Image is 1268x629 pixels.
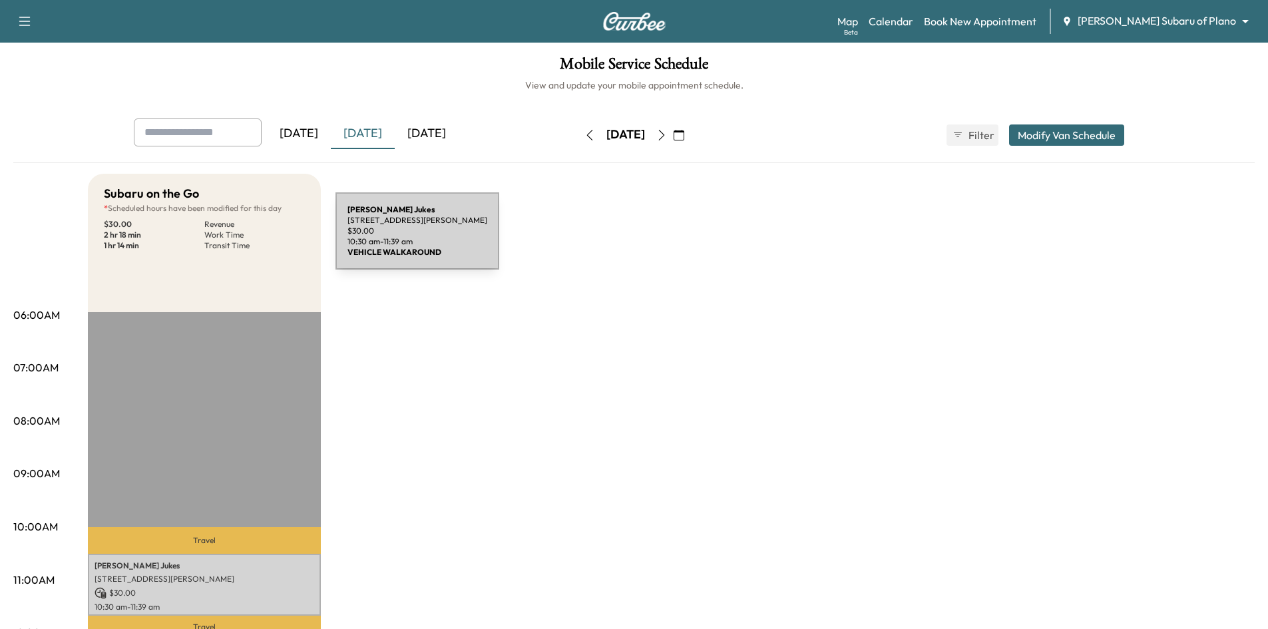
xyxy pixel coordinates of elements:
p: 10:30 am - 11:39 am [95,602,314,612]
a: Book New Appointment [924,13,1036,29]
p: 11:00AM [13,572,55,588]
p: [PERSON_NAME] Jukes [95,560,314,571]
p: 09:00AM [13,465,60,481]
img: Curbee Logo [602,12,666,31]
p: 10:00AM [13,519,58,534]
p: 08:00AM [13,413,60,429]
p: Work Time [204,230,305,240]
span: [PERSON_NAME] Subaru of Plano [1078,13,1236,29]
p: 06:00AM [13,307,60,323]
p: Revenue [204,219,305,230]
h6: View and update your mobile appointment schedule. [13,79,1255,92]
p: Transit Time [204,240,305,251]
p: $ 30.00 [95,587,314,599]
button: Filter [947,124,998,146]
a: MapBeta [837,13,858,29]
p: 2 hr 18 min [104,230,204,240]
p: $ 30.00 [104,219,204,230]
div: [DATE] [606,126,645,143]
span: Filter [968,127,992,143]
p: Scheduled hours have been modified for this day [104,203,305,214]
p: 07:00AM [13,359,59,375]
div: [DATE] [331,118,395,149]
p: 1 hr 14 min [104,240,204,251]
button: Modify Van Schedule [1009,124,1124,146]
a: Calendar [869,13,913,29]
div: [DATE] [267,118,331,149]
p: [STREET_ADDRESS][PERSON_NAME] [95,574,314,584]
h1: Mobile Service Schedule [13,56,1255,79]
div: [DATE] [395,118,459,149]
div: Beta [844,27,858,37]
p: Travel [88,527,321,554]
h5: Subaru on the Go [104,184,199,203]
